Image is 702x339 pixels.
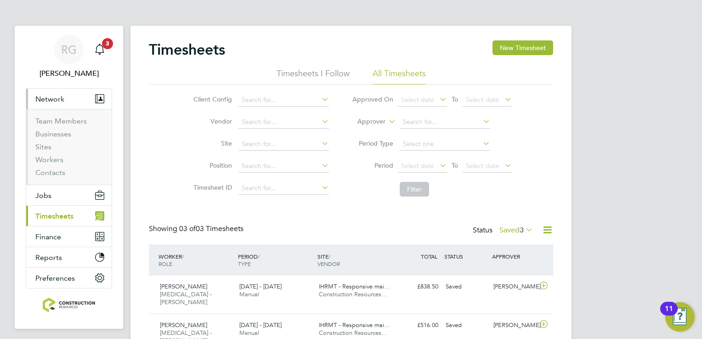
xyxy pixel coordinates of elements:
li: Timesheets I Follow [277,68,350,85]
button: Jobs [26,185,112,205]
span: Timesheets [35,212,74,220]
input: Select one [400,138,490,151]
span: TYPE [238,260,251,267]
button: New Timesheet [493,40,553,55]
button: Preferences [26,268,112,288]
img: construction-resources-logo-retina.png [43,298,96,312]
input: Search for... [400,116,490,129]
span: Construction Resources… [319,329,387,337]
span: [PERSON_NAME] [160,282,207,290]
div: [PERSON_NAME] [490,279,538,294]
span: IHRMT - Responsive mai… [319,282,390,290]
button: Timesheets [26,206,112,226]
li: All Timesheets [373,68,426,85]
span: IHRMT - Responsive mai… [319,321,390,329]
div: £838.50 [394,279,442,294]
span: Rebecca Galbraigth [26,68,112,79]
span: 03 of [179,224,196,233]
button: Open Resource Center, 11 new notifications [665,302,695,332]
a: RG[PERSON_NAME] [26,35,112,79]
input: Search for... [238,116,329,129]
a: Contacts [35,168,65,177]
div: SITE [315,248,395,272]
span: [PERSON_NAME] [160,321,207,329]
label: Client Config [191,95,232,103]
span: Select date [401,96,434,104]
div: 11 [665,309,673,321]
span: [MEDICAL_DATA] - [PERSON_NAME] [160,290,212,306]
span: Select date [466,96,499,104]
span: To [449,159,461,171]
span: To [449,93,461,105]
span: / [328,253,330,260]
div: £516.00 [394,318,442,333]
a: Sites [35,142,51,151]
div: STATUS [442,248,490,265]
span: Select date [466,162,499,170]
span: ROLE [159,260,172,267]
a: Team Members [35,117,87,125]
div: PERIOD [236,248,315,272]
span: Reports [35,253,62,262]
span: Manual [239,290,259,298]
button: Reports [26,247,112,267]
span: / [182,253,184,260]
span: [DATE] - [DATE] [239,321,282,329]
label: Saved [499,226,533,235]
label: Vendor [191,117,232,125]
div: Saved [442,279,490,294]
a: Workers [35,155,63,164]
span: Manual [239,329,259,337]
span: 3 [520,226,524,235]
label: Period [352,161,393,169]
label: Approved On [352,95,393,103]
div: Showing [149,224,245,234]
nav: Main navigation [15,26,123,329]
label: Approver [344,117,385,126]
span: RG [61,44,77,56]
button: Filter [400,182,429,197]
span: 03 Timesheets [179,224,243,233]
a: Go to home page [26,298,112,312]
input: Search for... [238,182,329,195]
input: Search for... [238,160,329,173]
span: Select date [401,162,434,170]
a: Businesses [35,130,71,138]
div: APPROVER [490,248,538,265]
label: Period Type [352,139,393,147]
label: Position [191,161,232,169]
span: Jobs [35,191,51,200]
div: WORKER [156,248,236,272]
span: [DATE] - [DATE] [239,282,282,290]
span: 3 [102,38,113,49]
button: Finance [26,226,112,247]
div: Saved [442,318,490,333]
input: Search for... [238,138,329,151]
span: Network [35,95,64,103]
a: 3 [91,35,109,64]
input: Search for... [238,94,329,107]
span: Preferences [35,274,75,282]
span: Finance [35,232,61,241]
span: VENDOR [317,260,340,267]
h2: Timesheets [149,40,225,59]
label: Site [191,139,232,147]
span: TOTAL [421,253,437,260]
label: Timesheet ID [191,183,232,192]
div: [PERSON_NAME] [490,318,538,333]
div: Status [473,224,535,237]
button: Network [26,89,112,109]
span: Construction Resources… [319,290,387,298]
span: / [258,253,260,260]
div: Network [26,109,112,185]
